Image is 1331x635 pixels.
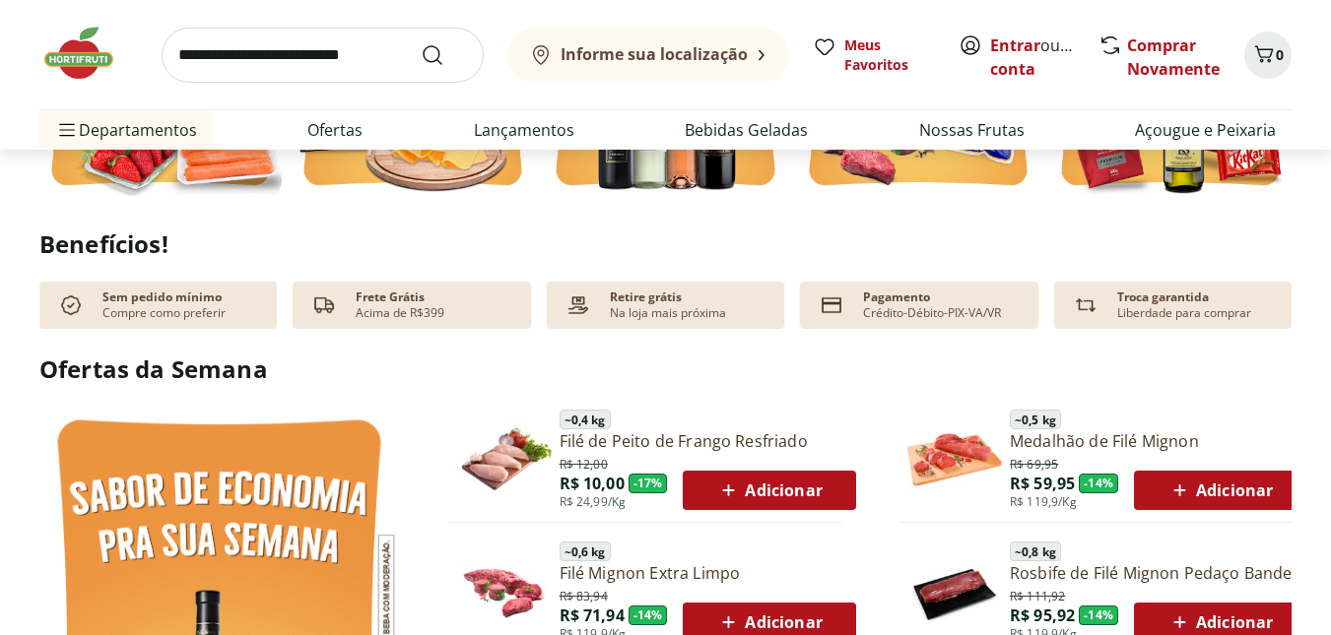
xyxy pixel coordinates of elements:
[716,610,822,634] span: Adicionar
[561,43,748,65] b: Informe sua localização
[1010,453,1058,473] span: R$ 69,95
[813,35,935,75] a: Meus Favoritos
[356,289,425,305] p: Frete Grátis
[816,289,847,321] img: card
[685,118,808,142] a: Bebidas Geladas
[55,289,87,321] img: check
[307,118,363,142] a: Ofertas
[863,305,1001,321] p: Crédito-Débito-PIX-VA/VR
[507,28,789,83] button: Informe sua localização
[39,352,1292,386] h2: Ofertas da Semana
[1167,610,1273,634] span: Adicionar
[629,474,668,493] span: - 17 %
[683,471,855,510] button: Adicionar
[356,305,444,321] p: Acima de R$399
[844,35,935,75] span: Meus Favoritos
[563,289,594,321] img: payment
[560,541,611,561] span: ~ 0,6 kg
[39,24,138,83] img: Hortifruti
[716,478,822,502] span: Adicionar
[863,289,930,305] p: Pagamento
[162,28,484,83] input: search
[1276,45,1284,64] span: 0
[919,118,1025,142] a: Nossas Frutas
[560,430,856,452] a: Filé de Peito de Frango Resfriado
[1135,118,1276,142] a: Açougue e Peixaria
[990,33,1078,81] span: ou
[457,413,552,507] img: Filé de Peito de Frango Resfriado
[1079,474,1118,493] span: - 14 %
[560,562,856,584] a: Filé Mignon Extra Limpo
[102,289,222,305] p: Sem pedido mínimo
[1244,32,1292,79] button: Carrinho
[1010,473,1075,494] span: R$ 59,95
[990,34,1040,56] a: Entrar
[560,453,608,473] span: R$ 12,00
[1010,604,1075,626] span: R$ 95,92
[1167,478,1273,502] span: Adicionar
[560,604,625,626] span: R$ 71,94
[560,494,627,510] span: R$ 24,99/Kg
[1117,305,1251,321] p: Liberdade para comprar
[560,473,625,494] span: R$ 10,00
[1127,34,1220,80] a: Comprar Novamente
[55,106,197,154] span: Departamentos
[102,305,226,321] p: Compre como preferir
[1070,289,1101,321] img: Devolução
[474,118,574,142] a: Lançamentos
[990,34,1098,80] a: Criar conta
[421,43,468,67] button: Submit Search
[560,410,611,429] span: ~ 0,4 kg
[39,230,1292,258] h2: Benefícios!
[629,605,668,625] span: - 14 %
[1134,471,1306,510] button: Adicionar
[560,585,608,604] span: R$ 83,94
[610,305,726,321] p: Na loja mais próxima
[1010,494,1077,510] span: R$ 119,9/Kg
[610,289,682,305] p: Retire grátis
[1010,562,1306,584] a: Rosbife de Filé Mignon Pedaço Bandeja
[1010,541,1061,561] span: ~ 0,8 kg
[1010,410,1061,429] span: ~ 0,5 kg
[1117,289,1209,305] p: Troca garantida
[308,289,340,321] img: truck
[55,106,79,154] button: Menu
[1079,605,1118,625] span: - 14 %
[1010,585,1065,604] span: R$ 111,92
[1010,430,1306,452] a: Medalhão de Filé Mignon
